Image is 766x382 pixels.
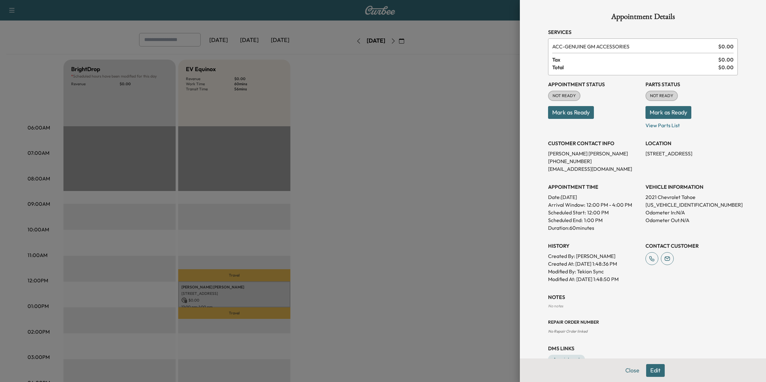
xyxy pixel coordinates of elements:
[548,252,640,260] p: Created By : [PERSON_NAME]
[645,139,738,147] h3: LOCATION
[548,319,738,325] h3: Repair Order number
[548,209,586,216] p: Scheduled Start:
[587,209,609,216] p: 12:00 PM
[548,275,640,283] p: Modified At : [DATE] 1:48:50 PM
[548,183,640,191] h3: APPOINTMENT TIME
[718,56,734,63] span: $ 0.00
[548,303,738,309] div: No notes
[645,80,738,88] h3: Parts Status
[548,139,640,147] h3: CUSTOMER CONTACT INFO
[548,224,640,232] p: Duration: 60 minutes
[621,364,644,377] button: Close
[645,150,738,157] p: [STREET_ADDRESS]
[645,242,738,250] h3: CONTACT CUSTOMER
[645,193,738,201] p: 2021 Chevrolet Tahoe
[645,183,738,191] h3: VEHICLE INFORMATION
[548,329,587,334] span: No Repair Order linked
[552,43,716,50] span: GENUINE GM ACCESSORIES
[548,193,640,201] p: Date: [DATE]
[552,56,718,63] span: Tax
[584,216,603,224] p: 1:00 PM
[548,13,738,23] h1: Appointment Details
[718,43,734,50] span: $ 0.00
[548,355,585,364] a: Appointment
[646,364,665,377] button: Edit
[548,80,640,88] h3: Appointment Status
[548,28,738,36] h3: Services
[548,260,640,268] p: Created At : [DATE] 1:48:36 PM
[646,93,677,99] span: NOT READY
[548,242,640,250] h3: History
[645,106,691,119] button: Mark as Ready
[645,216,738,224] p: Odometer Out: N/A
[645,209,738,216] p: Odometer In: N/A
[548,345,738,352] h3: DMS Links
[548,293,738,301] h3: NOTES
[549,93,580,99] span: NOT READY
[645,201,738,209] p: [US_VEHICLE_IDENTIFICATION_NUMBER]
[548,268,640,275] p: Modified By : Tekion Sync
[548,201,640,209] p: Arrival Window:
[548,157,640,165] p: [PHONE_NUMBER]
[548,216,583,224] p: Scheduled End:
[645,119,738,129] p: View Parts List
[548,165,640,173] p: [EMAIL_ADDRESS][DOMAIN_NAME]
[587,201,632,209] span: 12:00 PM - 4:00 PM
[548,106,594,119] button: Mark as Ready
[548,150,640,157] p: [PERSON_NAME] [PERSON_NAME]
[552,63,718,71] span: Total
[718,63,734,71] span: $ 0.00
